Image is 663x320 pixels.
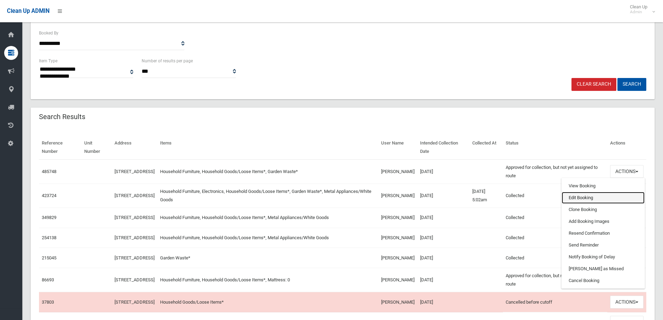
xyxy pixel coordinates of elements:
th: Items [157,135,378,159]
td: [PERSON_NAME] [378,248,417,268]
a: [STREET_ADDRESS] [115,255,155,260]
a: 37803 [42,299,54,305]
th: Actions [607,135,646,159]
a: Resend Confirmation [562,227,645,239]
td: Collected [503,248,607,268]
a: [STREET_ADDRESS] [115,277,155,282]
th: Collected At [469,135,503,159]
a: Send Reminder [562,239,645,251]
a: [STREET_ADDRESS] [115,299,155,305]
label: Item Type [39,57,57,65]
a: View Booking [562,180,645,192]
td: [PERSON_NAME] [378,184,417,208]
td: Garden Waste* [157,248,378,268]
a: Edit Booking [562,192,645,204]
td: Collected [503,228,607,248]
td: [DATE] [417,208,469,228]
td: Approved for collection, but not yet assigned to route [503,268,607,292]
a: 423724 [42,193,56,198]
td: Household Furniture, Household Goods/Loose Items*, Mattress: 0 [157,268,378,292]
th: User Name [378,135,417,159]
th: Address [112,135,157,159]
a: Clone Booking [562,204,645,216]
span: Clean Up ADMIN [7,8,49,14]
td: Approved for collection, but not yet assigned to route [503,159,607,184]
td: [PERSON_NAME] [378,228,417,248]
td: [DATE] [417,159,469,184]
a: 254138 [42,235,56,240]
td: [PERSON_NAME] [378,292,417,312]
a: 215045 [42,255,56,260]
td: [DATE] [417,184,469,208]
th: Status [503,135,607,159]
a: 485748 [42,169,56,174]
th: Intended Collection Date [417,135,469,159]
td: [DATE] [417,228,469,248]
td: Household Furniture, Household Goods/Loose Items*, Metal Appliances/White Goods [157,208,378,228]
td: [PERSON_NAME] [378,268,417,292]
header: Search Results [31,110,94,124]
a: [PERSON_NAME] as Missed [562,263,645,275]
small: Admin [630,9,647,15]
label: Number of results per page [142,57,193,65]
td: Collected [503,184,607,208]
a: Add Booking Images [562,216,645,227]
td: Household Furniture, Electronics, Household Goods/Loose Items*, Garden Waste*, Metal Appliances/W... [157,184,378,208]
td: [DATE] [417,268,469,292]
td: Cancelled before cutoff [503,292,607,312]
td: Collected [503,208,607,228]
a: 86693 [42,277,54,282]
label: Booked By [39,29,58,37]
td: [PERSON_NAME] [378,159,417,184]
td: [DATE] [417,248,469,268]
a: [STREET_ADDRESS] [115,169,155,174]
a: [STREET_ADDRESS] [115,193,155,198]
a: Notify Booking of Delay [562,251,645,263]
a: [STREET_ADDRESS] [115,235,155,240]
button: Actions [610,296,644,309]
td: [DATE] 5:02am [469,184,503,208]
span: Clean Up [626,4,654,15]
button: Search [617,78,646,91]
a: Cancel Booking [562,275,645,287]
td: Household Furniture, Household Goods/Loose Items*, Metal Appliances/White Goods [157,228,378,248]
td: [DATE] [417,292,469,312]
a: [STREET_ADDRESS] [115,215,155,220]
th: Unit Number [81,135,112,159]
td: Household Goods/Loose Items* [157,292,378,312]
th: Reference Number [39,135,81,159]
a: 349829 [42,215,56,220]
a: Clear Search [571,78,616,91]
button: Actions [610,165,644,178]
td: Household Furniture, Household Goods/Loose Items*, Garden Waste* [157,159,378,184]
td: [PERSON_NAME] [378,208,417,228]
